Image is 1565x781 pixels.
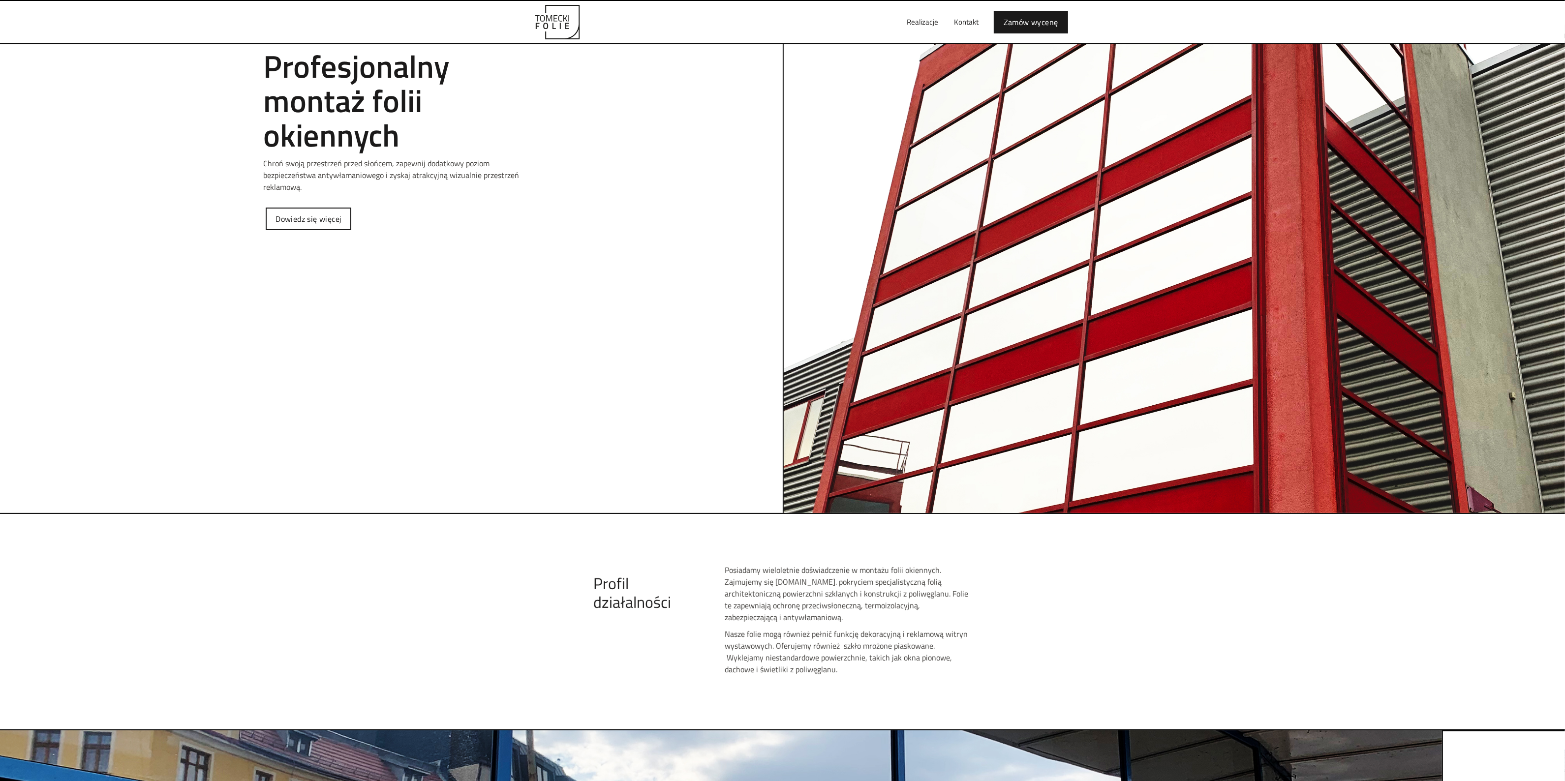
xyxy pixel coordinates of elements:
h2: Profesjonalny montaż folii okiennych [263,49,519,152]
h3: Profil działalności [594,574,703,611]
a: Zamów wycenę [994,11,1068,33]
a: Realizacje [899,6,946,38]
p: Nasze folie mogą również pełnić funkcję dekoracyjną i reklamową witryn wystawowych. Oferujemy rów... [725,628,971,675]
p: Chroń swoją przestrzeń przed słońcem, zapewnij dodatkowy poziom bezpieczeństwa antywłamaniowego i... [263,157,519,193]
a: Dowiedz się więcej [266,208,351,230]
a: Kontakt [946,6,986,38]
p: Posiadamy wieloletnie doświadczenie w montażu folii okiennych. Zajmujemy się [DOMAIN_NAME]. pokry... [725,564,971,623]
